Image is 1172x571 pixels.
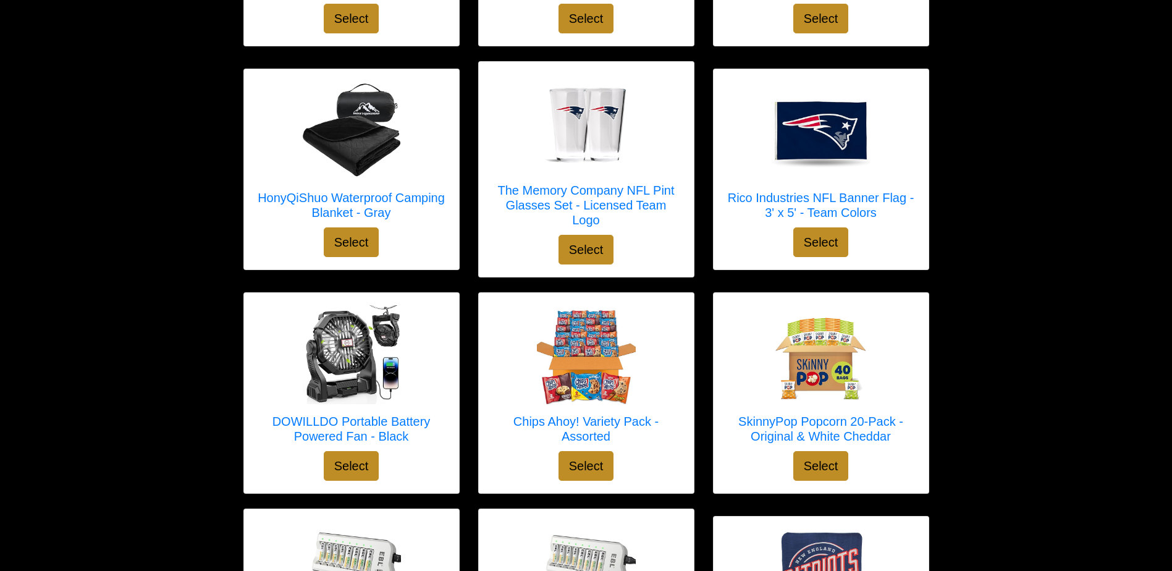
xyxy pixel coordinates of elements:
[793,227,849,257] button: Select
[324,4,379,33] button: Select
[726,414,916,444] h5: SkinnyPop Popcorn 20-Pack - Original & White Cheddar
[302,305,401,404] img: DOWILLDO Portable Battery Powered Fan - Black
[772,82,871,180] img: Rico Industries NFL Banner Flag - 3' x 5' - Team Colors
[491,305,681,451] a: Chips Ahoy! Variety Pack - Assorted Chips Ahoy! Variety Pack - Assorted
[491,74,681,235] a: The Memory Company NFL Pint Glasses Set - Licensed Team Logo The Memory Company NFL Pint Glasses ...
[772,305,871,404] img: SkinnyPop Popcorn 20-Pack - Original & White Cheddar
[726,305,916,451] a: SkinnyPop Popcorn 20-Pack - Original & White Cheddar SkinnyPop Popcorn 20-Pack - Original & White...
[726,82,916,227] a: Rico Industries NFL Banner Flag - 3' x 5' - Team Colors Rico Industries NFL Banner Flag - 3' x 5'...
[256,190,447,220] h5: HonyQiShuo Waterproof Camping Blanket - Gray
[324,451,379,481] button: Select
[256,82,447,227] a: HonyQiShuo Waterproof Camping Blanket - Gray HonyQiShuo Waterproof Camping Blanket - Gray
[256,305,447,451] a: DOWILLDO Portable Battery Powered Fan - Black DOWILLDO Portable Battery Powered Fan - Black
[537,305,636,404] img: Chips Ahoy! Variety Pack - Assorted
[491,183,681,227] h5: The Memory Company NFL Pint Glasses Set - Licensed Team Logo
[256,414,447,444] h5: DOWILLDO Portable Battery Powered Fan - Black
[559,4,614,33] button: Select
[559,235,614,264] button: Select
[793,4,849,33] button: Select
[324,227,379,257] button: Select
[726,190,916,220] h5: Rico Industries NFL Banner Flag - 3' x 5' - Team Colors
[537,74,636,173] img: The Memory Company NFL Pint Glasses Set - Licensed Team Logo
[302,82,401,180] img: HonyQiShuo Waterproof Camping Blanket - Gray
[491,414,681,444] h5: Chips Ahoy! Variety Pack - Assorted
[559,451,614,481] button: Select
[793,451,849,481] button: Select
